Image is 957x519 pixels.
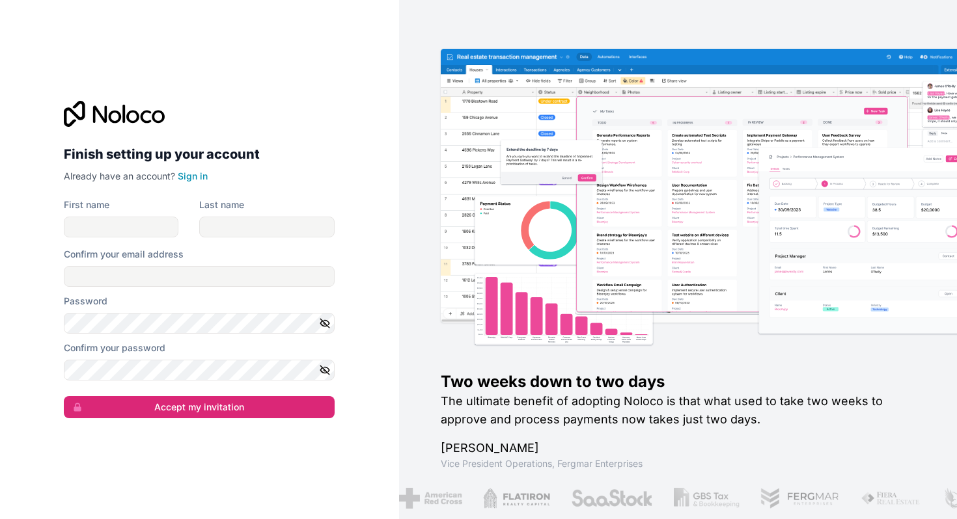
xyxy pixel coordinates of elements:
[860,488,921,509] img: /assets/fiera-fwj2N5v4.png
[64,142,335,166] h2: Finish setting up your account
[441,457,916,470] h1: Vice President Operations , Fergmar Enterprises
[64,248,184,261] label: Confirm your email address
[441,439,916,457] h1: [PERSON_NAME]
[673,488,740,509] img: /assets/gbstax-C-GtDUiK.png
[64,341,165,354] label: Confirm your password
[64,396,335,418] button: Accept my invitation
[178,170,208,181] a: Sign in
[760,488,839,509] img: /assets/fergmar-CudnrXN5.png
[64,313,335,334] input: Password
[64,295,107,308] label: Password
[570,488,652,509] img: /assets/saastock-C6Zbiodz.png
[441,392,916,429] h2: The ultimate benefit of adopting Noloco is that what used to take two weeks to approve and proces...
[199,198,244,211] label: Last name
[64,170,175,181] span: Already have an account?
[64,266,335,287] input: Email address
[199,217,335,237] input: family-name
[482,488,550,509] img: /assets/flatiron-C8eUkumj.png
[64,360,335,380] input: Confirm password
[441,371,916,392] h1: Two weeks down to two days
[398,488,462,509] img: /assets/american-red-cross-BAupjrZR.png
[64,198,109,211] label: First name
[64,217,178,237] input: given-name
